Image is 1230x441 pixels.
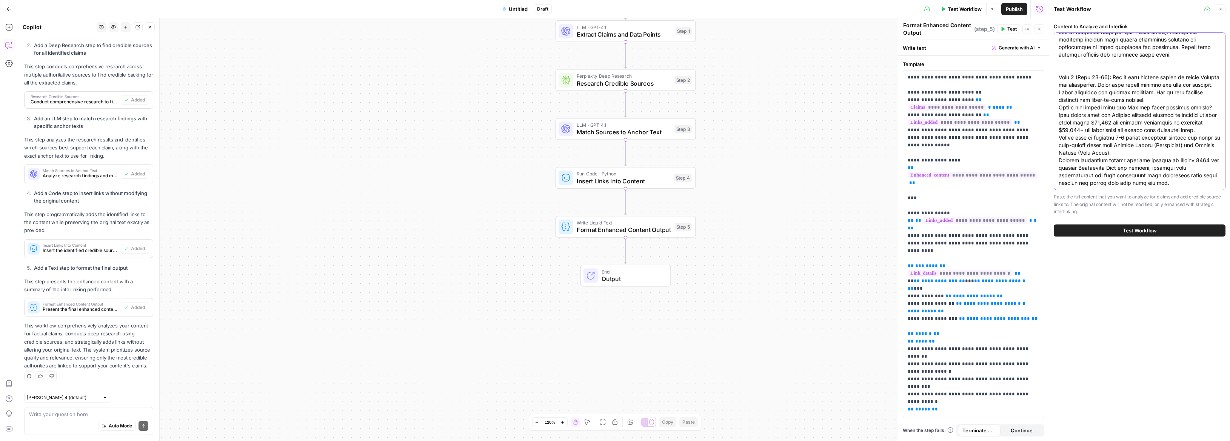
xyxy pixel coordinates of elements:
[624,189,627,215] g: Edge from step_4 to step_5
[43,302,118,306] span: Format Enhanced Content Output
[131,171,145,177] span: Added
[556,216,696,238] div: Write Liquid TextFormat Enhanced Content OutputStep 5
[682,419,695,426] span: Paste
[624,238,627,264] g: Edge from step_5 to end
[903,60,1044,68] label: Template
[659,417,676,427] button: Copy
[34,190,147,204] strong: Add a Code step to insert links without modifying the original content
[99,421,135,431] button: Auto Mode
[24,322,153,370] p: This workflow comprehensively analyzes your content for factual claims, conducts deep research us...
[577,170,670,177] span: Run Code · Python
[24,136,153,160] p: This step analyzes the research results and identifies which sources best support each claim, alo...
[577,225,671,234] span: Format Enhanced Content Output
[989,43,1044,53] button: Generate with AI
[662,419,673,426] span: Copy
[1001,424,1043,436] button: Continue
[974,25,995,33] span: ( step_5 )
[624,91,627,117] g: Edge from step_2 to step_3
[537,6,548,12] span: Draft
[1054,193,1225,215] p: Paste the full content that you want to analyze for claims and add credible source links to. The ...
[43,172,118,179] span: Analyze research findings and match the most credible sources to specific anchor text in the orig...
[679,417,698,427] button: Paste
[674,76,692,84] div: Step 2
[1006,5,1023,13] span: Publish
[1123,227,1157,234] span: Test Workflow
[131,245,145,252] span: Added
[121,303,148,312] button: Added
[509,5,528,13] span: Untitled
[27,394,99,401] input: Claude Sonnet 4 (default)
[948,5,982,13] span: Test Workflow
[24,278,153,293] p: This step presents the enhanced content with a summary of the interlinking performed.
[903,427,953,434] a: When the step fails:
[1001,3,1027,15] button: Publish
[624,42,627,68] g: Edge from step_1 to step_2
[1011,427,1033,434] span: Continue
[34,42,152,56] strong: Add a Deep Research step to find credible sources for all identified claims
[43,247,118,254] span: Insert the identified credible source links into the original content without modifying any of th...
[577,23,672,31] span: LLM · GPT-4.1
[1054,224,1225,237] button: Test Workflow
[1054,23,1225,30] label: Content to Analyze and Interlink
[43,306,118,313] span: Present the final enhanced content with interlinking summary and details about the credible sourc...
[545,419,555,425] span: 120%
[577,128,671,137] span: Match Sources to Anchor Text
[43,169,118,172] span: Match Sources to Anchor Text
[577,72,671,80] span: Perplexity Deep Research
[676,27,692,35] div: Step 1
[624,140,627,166] g: Edge from step_3 to step_4
[121,244,148,254] button: Added
[936,3,986,15] button: Test Workflow
[34,115,147,129] strong: Add an LLM step to match research findings with specific anchor texts
[1007,26,1017,32] span: Test
[109,423,132,429] span: Auto Mode
[999,45,1034,51] span: Generate with AI
[556,167,696,189] div: Run Code · PythonInsert Links Into ContentStep 4
[602,268,663,275] span: End
[577,30,672,39] span: Extract Claims and Data Points
[674,125,692,133] div: Step 3
[497,3,532,15] button: Untitled
[997,24,1020,34] button: Test
[31,98,118,105] span: Conduct comprehensive research to find credible sources and consensus data for all identified cla...
[43,243,118,247] span: Insert Links Into Content
[556,69,696,91] div: Perplexity Deep ResearchResearch Credible SourcesStep 2
[577,177,670,186] span: Insert Links Into Content
[577,121,671,128] span: LLM · GPT-4.1
[903,22,972,37] textarea: Format Enhanced Content Output
[24,63,153,86] p: This step conducts comprehensive research across multiple authoritative sources to find credible ...
[131,97,145,103] span: Added
[577,79,671,88] span: Research Credible Sources
[121,95,148,105] button: Added
[34,265,128,271] strong: Add a Text step to format the final output
[602,274,663,283] span: Output
[31,95,118,98] span: Research Credible Sources
[556,20,696,42] div: LLM · GPT-4.1Extract Claims and Data PointsStep 1
[24,211,153,234] p: This step programmatically adds the identified links to the content while preserving the original...
[556,265,696,287] div: EndOutput
[121,169,148,179] button: Added
[674,223,692,231] div: Step 5
[898,40,1049,55] div: Write text
[556,118,696,140] div: LLM · GPT-4.1Match Sources to Anchor TextStep 3
[962,427,996,434] span: Terminate Workflow
[23,23,94,31] div: Copilot
[131,304,145,311] span: Added
[674,174,692,182] div: Step 4
[577,219,671,226] span: Write Liquid Text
